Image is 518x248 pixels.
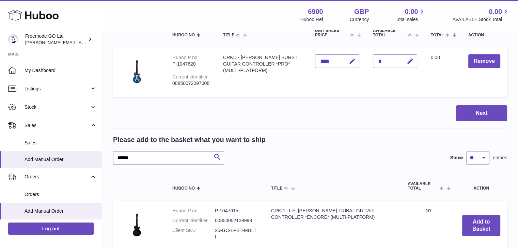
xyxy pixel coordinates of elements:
label: Show [450,155,463,161]
th: Action [455,175,507,197]
span: Unit Sales Price [315,29,349,37]
button: Remove [468,54,500,68]
div: Huboo P no [172,55,198,60]
span: Title [223,33,234,37]
span: AVAILABLE Total [408,182,438,191]
span: Sales [25,122,90,129]
span: Add Manual Order [25,156,97,163]
dt: Huboo P no [172,208,215,214]
button: Add to Basket [462,215,500,236]
div: Huboo Ref [300,16,323,23]
dd: 00850052138998 [215,217,257,224]
a: 0.00 Total sales [395,7,426,23]
td: CRKD - [PERSON_NAME] BURST GUITAR CONTROLLER *PRO* (MULTI-PLATFORM) [216,48,308,97]
span: My Dashboard [25,67,97,74]
div: P-1047620 [172,61,209,67]
span: Add Manual Order [25,208,97,214]
span: 0.00 [431,55,440,60]
div: Action [468,33,500,37]
span: [PERSON_NAME][EMAIL_ADDRESS][DOMAIN_NAME] [25,40,137,45]
img: lenka.smikniarova@gioteck.com [8,34,18,45]
a: 0.00 AVAILABLE Stock Total [452,7,510,23]
span: Orders [25,191,97,198]
img: CRKD - Les Paul BLACK TRIBAL GUITAR CONTROLLER *ENCORE* (MULTI-PLATFORM) [120,208,154,242]
span: 0.00 [405,7,418,16]
span: AVAILABLE Total [373,29,407,37]
span: AVAILABLE Stock Total [452,16,510,23]
img: CRKD - Les Paul BLUEBERRY BURST GUITAR CONTROLLER *PRO* (MULTI-PLATFORM) [120,54,154,88]
h2: Please add to the basket what you want to ship [113,135,266,144]
span: Orders [25,174,90,180]
span: Total sales [395,16,426,23]
span: entries [493,155,507,161]
span: Listings [25,86,90,92]
div: 00850072097008 [172,80,209,87]
span: Huboo no [172,186,195,191]
span: Total [431,33,444,37]
span: Title [271,186,282,191]
dd: 25-GC-LPBT-MULTI [215,227,257,240]
span: Sales [25,140,97,146]
span: Stock [25,104,90,110]
dt: Client SKU [172,227,215,240]
div: Freemode GO Ltd [25,33,87,46]
div: Current identifier [172,74,208,79]
a: Log out [8,223,94,235]
span: Huboo no [172,33,195,37]
strong: 6900 [308,7,323,16]
div: Currency [350,16,369,23]
dt: Current identifier [172,217,215,224]
strong: GBP [354,7,369,16]
span: 0.00 [489,7,502,16]
dd: P-1047615 [215,208,257,214]
button: Next [456,105,507,121]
